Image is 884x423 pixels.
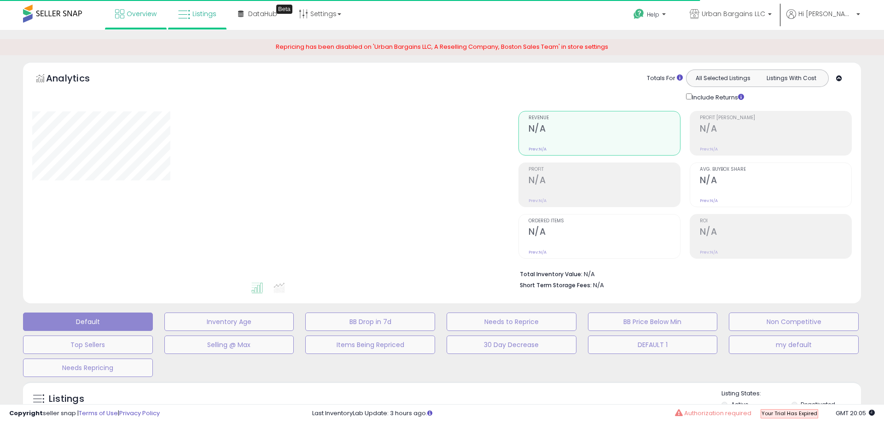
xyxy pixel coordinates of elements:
[588,336,718,354] button: DEFAULT 1
[23,313,153,331] button: Default
[9,409,160,418] div: seller snap | |
[23,359,153,377] button: Needs Repricing
[702,9,765,18] span: Urban Bargains LLC
[700,146,718,152] small: Prev: N/A
[700,167,851,172] span: Avg. Buybox Share
[729,313,859,331] button: Non Competitive
[529,226,680,239] h2: N/A
[647,11,659,18] span: Help
[520,268,845,279] li: N/A
[305,313,435,331] button: BB Drop in 7d
[529,219,680,224] span: Ordered Items
[164,313,294,331] button: Inventory Age
[700,123,851,136] h2: N/A
[633,8,645,20] i: Get Help
[786,9,860,30] a: Hi [PERSON_NAME]
[588,313,718,331] button: BB Price Below Min
[679,92,755,102] div: Include Returns
[626,1,675,30] a: Help
[700,175,851,187] h2: N/A
[9,409,43,417] strong: Copyright
[305,336,435,354] button: Items Being Repriced
[700,226,851,239] h2: N/A
[700,249,718,255] small: Prev: N/A
[689,72,757,84] button: All Selected Listings
[192,9,216,18] span: Listings
[276,5,292,14] div: Tooltip anchor
[276,42,608,51] span: Repricing has been disabled on 'Urban Bargains LLC, A Reselling Company, Boston Sales Team' in st...
[700,198,718,203] small: Prev: N/A
[529,123,680,136] h2: N/A
[700,219,851,224] span: ROI
[520,281,592,289] b: Short Term Storage Fees:
[248,9,277,18] span: DataHub
[529,175,680,187] h2: N/A
[529,167,680,172] span: Profit
[447,313,576,331] button: Needs to Reprice
[127,9,157,18] span: Overview
[520,270,582,278] b: Total Inventory Value:
[647,74,683,83] div: Totals For
[447,336,576,354] button: 30 Day Decrease
[529,198,547,203] small: Prev: N/A
[529,249,547,255] small: Prev: N/A
[164,336,294,354] button: Selling @ Max
[593,281,604,290] span: N/A
[46,72,108,87] h5: Analytics
[23,336,153,354] button: Top Sellers
[529,146,547,152] small: Prev: N/A
[729,336,859,354] button: my default
[529,116,680,121] span: Revenue
[757,72,826,84] button: Listings With Cost
[700,116,851,121] span: Profit [PERSON_NAME]
[798,9,854,18] span: Hi [PERSON_NAME]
